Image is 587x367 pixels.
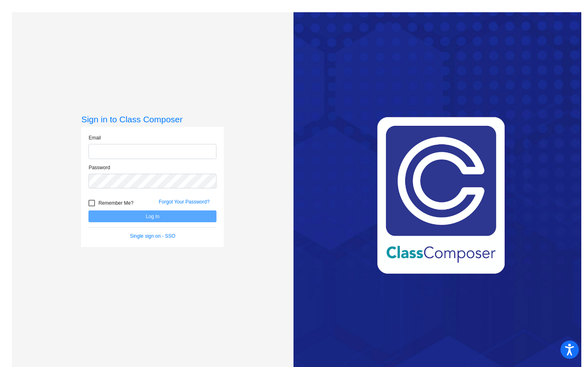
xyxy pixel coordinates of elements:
span: Remember Me? [98,198,133,208]
button: Log In [88,210,216,222]
a: Forgot Your Password? [159,199,210,205]
label: Password [88,164,110,171]
h3: Sign in to Class Composer [81,114,224,124]
label: Email [88,134,101,141]
a: Single sign on - SSO [130,233,175,239]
